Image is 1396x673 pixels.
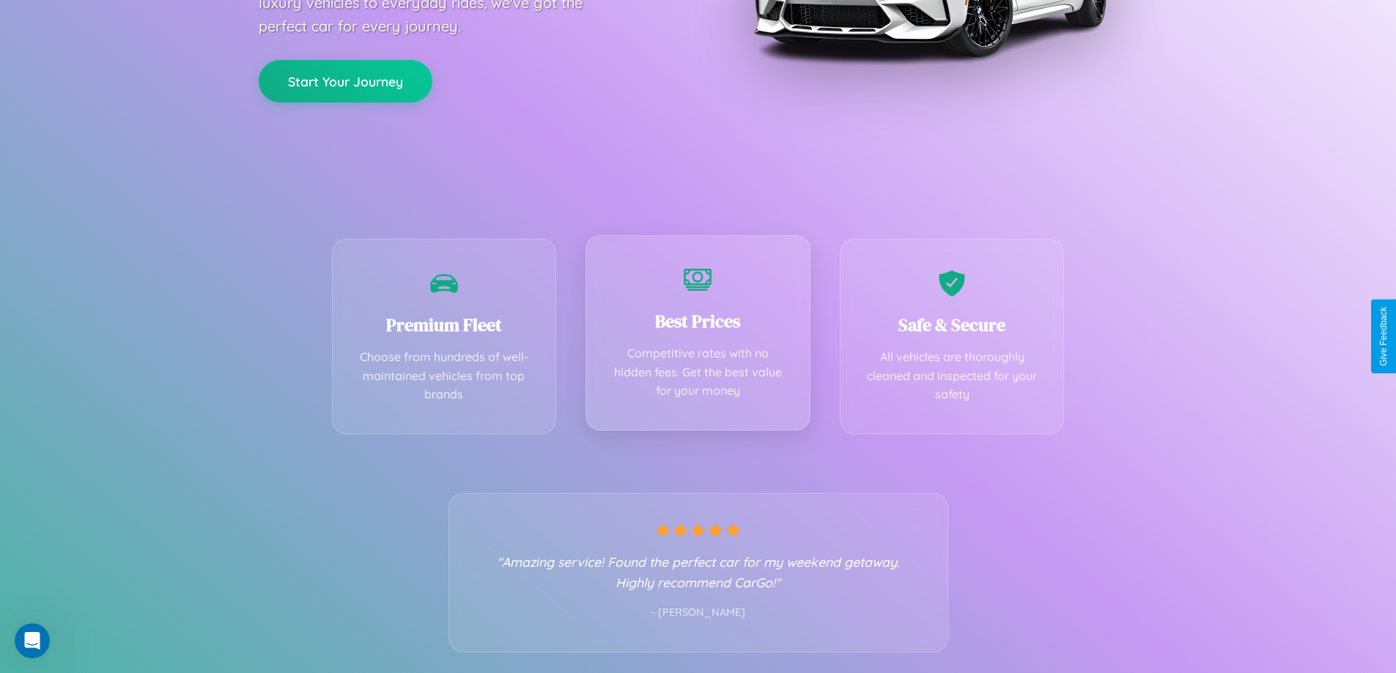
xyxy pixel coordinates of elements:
p: Competitive rates with no hidden fees. Get the best value for your money [608,344,788,401]
h3: Premium Fleet [355,313,534,337]
p: All vehicles are thoroughly cleaned and inspected for your safety [863,348,1042,404]
p: - [PERSON_NAME] [479,603,918,622]
p: "Amazing service! Found the perfect car for my weekend getaway. Highly recommend CarGo!" [479,551,918,592]
button: Start Your Journey [259,60,432,103]
h3: Best Prices [608,309,788,333]
p: Choose from hundreds of well-maintained vehicles from top brands [355,348,534,404]
h3: Safe & Secure [863,313,1042,337]
div: Give Feedback [1378,307,1389,366]
iframe: Intercom live chat [15,623,50,658]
